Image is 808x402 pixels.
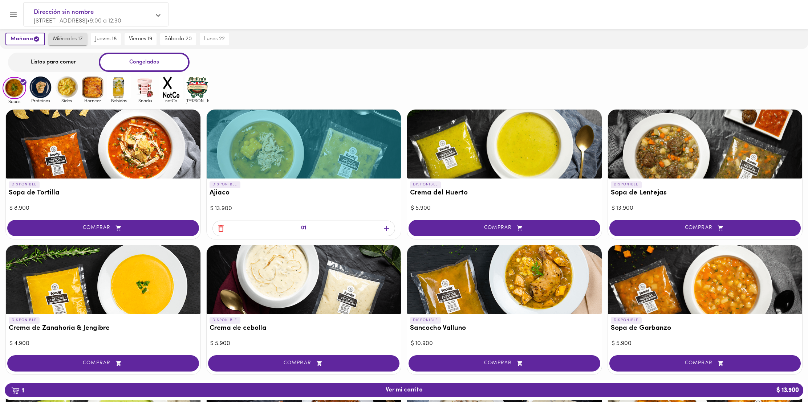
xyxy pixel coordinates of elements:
span: mañana [11,36,40,42]
button: miércoles 17 [49,33,87,45]
span: Sides [55,98,78,103]
span: viernes 19 [129,36,152,42]
div: $ 10.900 [411,340,598,348]
button: sábado 20 [160,33,196,45]
div: Sopa de Tortilla [6,110,200,179]
div: Ajiaco [207,110,401,179]
span: Snacks [133,98,157,103]
div: $ 5.900 [210,340,398,348]
button: COMPRAR [208,355,400,372]
img: notCo [159,75,183,99]
button: Menu [4,6,22,24]
img: Sides [55,75,78,99]
p: DISPONIBLE [210,181,240,188]
h3: Sopa de Lentejas [611,189,800,197]
button: 1Ver mi carrito$ 13.900 [5,383,803,397]
span: COMPRAR [16,225,190,231]
span: COMPRAR [418,225,591,231]
span: miércoles 17 [53,36,83,42]
span: [PERSON_NAME] [186,98,209,103]
img: mullens [186,75,209,99]
b: 1 [7,386,28,395]
span: jueves 18 [95,36,117,42]
button: COMPRAR [7,220,199,236]
h3: Sopa de Garbanzo [611,325,800,332]
button: lunes 22 [200,33,229,45]
div: $ 13.900 [612,204,799,213]
span: [STREET_ADDRESS] • 9:00 a 12:30 [34,18,121,24]
span: COMPRAR [418,360,591,366]
span: Hornear [81,98,105,103]
span: lunes 22 [204,36,225,42]
span: sábado 20 [165,36,192,42]
p: DISPONIBLE [611,317,642,324]
button: viernes 19 [125,33,157,45]
div: Crema de cebolla [207,245,401,314]
img: Sopas [3,77,26,99]
p: DISPONIBLE [410,317,441,324]
button: COMPRAR [7,355,199,372]
div: $ 5.900 [411,204,598,213]
h3: Crema de cebolla [210,325,398,332]
span: COMPRAR [618,360,792,366]
img: cart.png [11,387,20,394]
button: COMPRAR [409,220,600,236]
div: $ 5.900 [612,340,799,348]
div: Crema del Huerto [407,110,602,179]
div: Sopa de Garbanzo [608,245,803,314]
div: Sopa de Lentejas [608,110,803,179]
span: Sopas [3,99,26,104]
span: COMPRAR [618,225,792,231]
div: Congelados [99,53,190,72]
p: DISPONIBLE [611,181,642,188]
p: DISPONIBLE [410,181,441,188]
div: $ 13.900 [210,205,398,213]
img: Snacks [133,75,157,99]
span: COMPRAR [16,360,190,366]
img: Bebidas [107,75,131,99]
span: notCo [159,98,183,103]
p: DISPONIBLE [210,317,240,324]
iframe: Messagebird Livechat Widget [766,360,801,395]
img: Hornear [81,75,105,99]
span: Bebidas [107,98,131,103]
img: Proteinas [29,75,52,99]
p: DISPONIBLE [9,317,40,324]
button: COMPRAR [409,355,600,372]
span: Dirección sin nombre [34,8,151,17]
div: Crema de Zanahoria & Jengibre [6,245,200,314]
h3: Sopa de Tortilla [9,189,198,197]
button: mañana [5,33,45,45]
div: Listos para comer [8,53,99,72]
span: COMPRAR [217,360,391,366]
button: COMPRAR [609,220,801,236]
p: DISPONIBLE [9,181,40,188]
p: 01 [301,224,306,233]
span: Proteinas [29,98,52,103]
h3: Crema del Huerto [410,189,599,197]
h3: Ajiaco [210,189,398,197]
h3: Sancocho Valluno [410,325,599,332]
div: $ 4.900 [9,340,197,348]
div: $ 8.900 [9,204,197,213]
h3: Crema de Zanahoria & Jengibre [9,325,198,332]
button: COMPRAR [609,355,801,372]
div: Sancocho Valluno [407,245,602,314]
span: Ver mi carrito [386,387,423,394]
button: jueves 18 [91,33,121,45]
